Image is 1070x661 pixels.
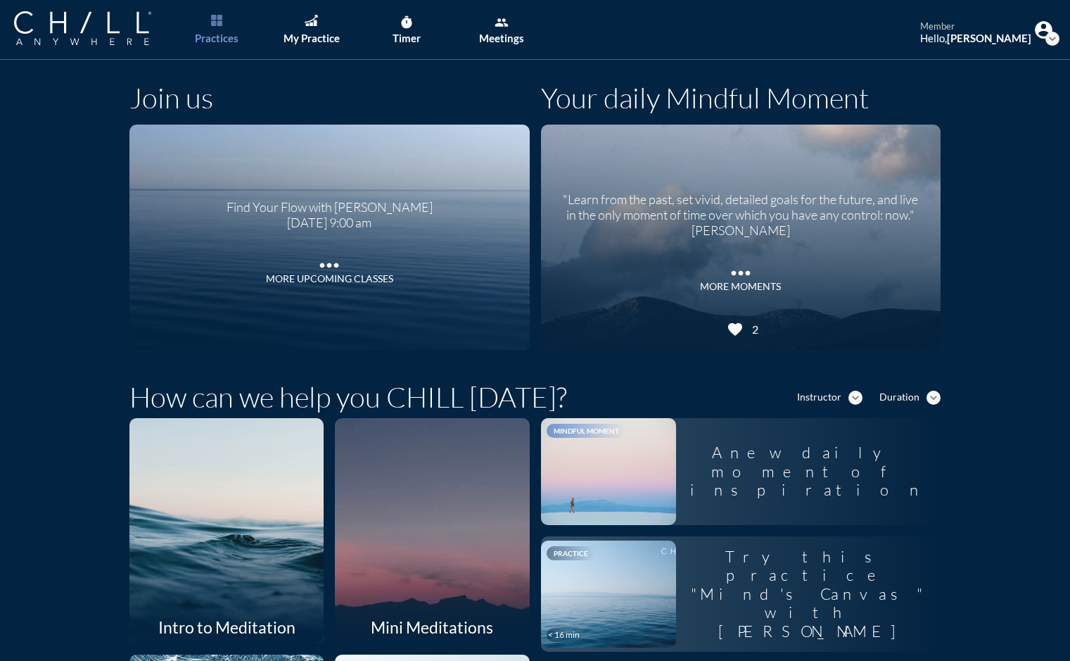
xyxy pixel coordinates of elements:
div: My Practice [284,32,340,44]
div: Mini Meditations [335,611,529,643]
div: Timer [393,32,421,44]
h1: Join us [129,81,213,115]
div: MORE MOMENTS [700,281,781,293]
div: Intro to Meditation [129,611,324,643]
span: Mindful Moment [554,427,619,435]
div: More Upcoming Classes [266,273,393,285]
i: favorite [727,321,744,338]
div: Hello, [920,32,1031,44]
div: "Learn from the past, set vivid, detailed goals for the future, and live in the only moment of ti... [559,182,924,238]
div: 2 [747,322,758,336]
h1: How can we help you CHILL [DATE]? [129,380,567,414]
img: Graph [305,15,317,26]
i: expand_more [1045,32,1059,46]
a: Company Logo [14,11,179,47]
img: List [211,15,222,26]
img: Company Logo [14,11,151,45]
i: more_horiz [315,251,343,272]
span: Practice [554,549,588,558]
div: Find Your Flow with [PERSON_NAME] [227,189,433,215]
i: expand_more [848,391,862,405]
i: more_horiz [727,259,755,280]
div: [DATE] 9:00 am [227,215,433,231]
div: < 16 min [548,630,580,640]
i: group [495,15,509,30]
div: member [920,21,1031,32]
strong: [PERSON_NAME] [947,32,1031,44]
i: expand_more [926,391,941,405]
div: Try this practice "Mind's Canvas" with [PERSON_NAME] [676,536,941,652]
div: Instructor [797,391,841,403]
img: Profile icon [1035,21,1052,39]
div: Duration [879,391,919,403]
div: Practices [195,32,238,44]
div: Meetings [479,32,524,44]
i: timer [400,15,414,30]
div: A new daily moment of inspiration [676,432,941,510]
h1: Your daily Mindful Moment [541,81,869,115]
